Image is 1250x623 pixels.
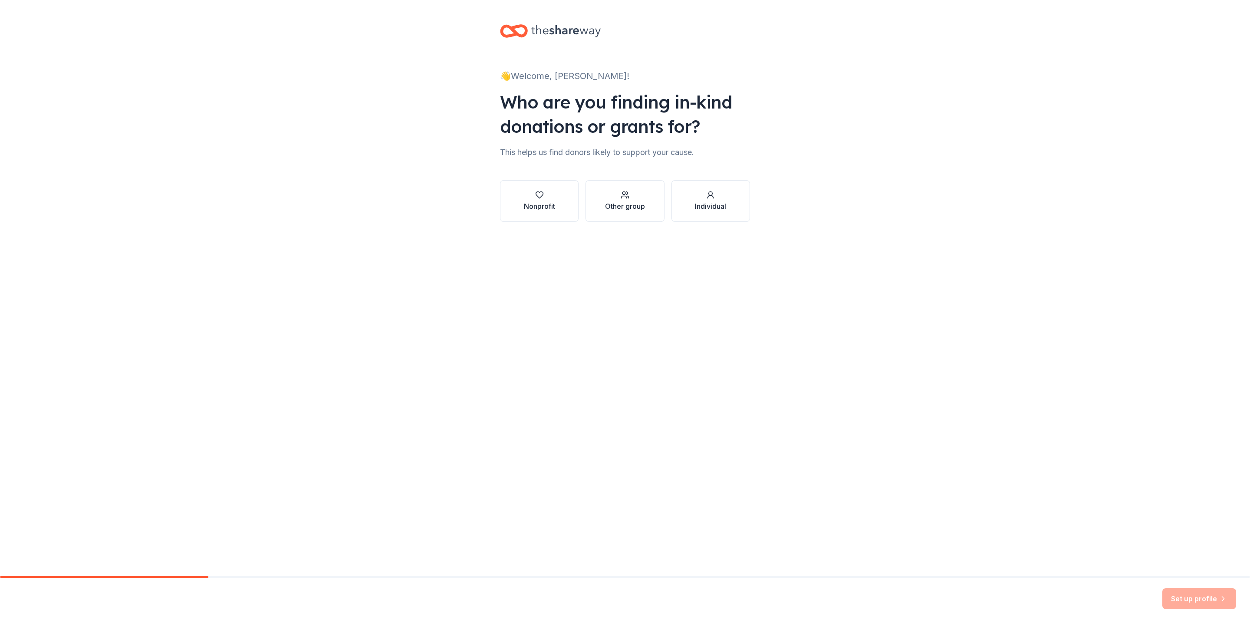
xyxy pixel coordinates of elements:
[524,201,555,211] div: Nonprofit
[500,145,750,159] div: This helps us find donors likely to support your cause.
[671,180,750,222] button: Individual
[695,201,726,211] div: Individual
[500,69,750,83] div: 👋 Welcome, [PERSON_NAME]!
[500,180,579,222] button: Nonprofit
[500,90,750,138] div: Who are you finding in-kind donations or grants for?
[605,201,645,211] div: Other group
[586,180,664,222] button: Other group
